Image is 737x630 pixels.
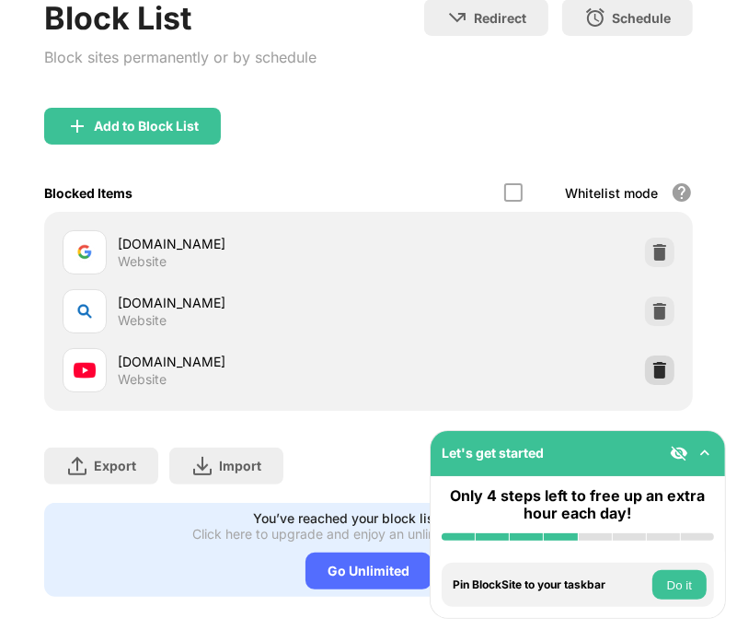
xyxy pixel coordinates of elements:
[74,359,96,381] img: favicons
[696,444,714,462] img: omni-setup-toggle.svg
[118,253,167,270] div: Website
[453,578,648,591] div: Pin BlockSite to your taskbar
[652,570,707,600] button: Do it
[118,293,368,312] div: [DOMAIN_NAME]
[94,458,136,473] div: Export
[118,352,368,371] div: [DOMAIN_NAME]
[442,445,544,461] div: Let's get started
[44,185,132,201] div: Blocked Items
[612,10,671,26] div: Schedule
[219,458,261,473] div: Import
[118,371,167,388] div: Website
[118,234,368,253] div: [DOMAIN_NAME]
[74,241,96,263] img: favicons
[118,312,167,329] div: Website
[359,18,719,187] iframe: Cuadro de diálogo Iniciar sesión con Google
[305,553,432,589] div: Go Unlimited
[474,10,526,26] div: Redirect
[442,487,714,522] div: Only 4 steps left to free up an extra hour each day!
[94,119,199,134] div: Add to Block List
[253,510,473,526] div: You’ve reached your block list limit.
[44,44,317,71] div: Block sites permanently or by schedule
[74,300,96,322] img: favicons
[192,526,523,542] div: Click here to upgrade and enjoy an unlimited block list.
[670,444,688,462] img: eye-not-visible.svg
